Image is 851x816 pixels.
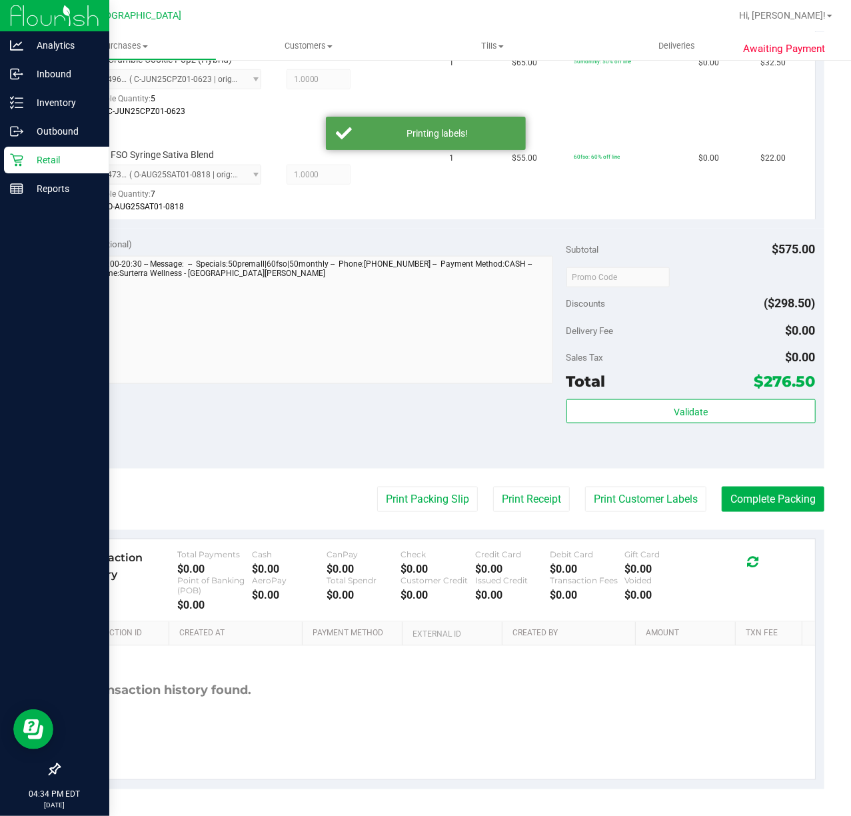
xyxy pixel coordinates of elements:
[6,788,103,800] p: 04:34 PM EDT
[179,629,297,639] a: Created At
[23,37,103,53] p: Analytics
[760,152,786,165] span: $22.00
[79,629,163,639] a: Transaction ID
[108,107,186,116] span: C-JUN25CPZ01-0623
[83,89,271,115] div: Available Quantity:
[640,40,713,52] span: Deliveries
[10,125,23,138] inline-svg: Outbound
[13,709,53,749] iframe: Resource center
[698,152,719,165] span: $0.00
[674,407,708,417] span: Validate
[475,575,550,585] div: Issued Credit
[512,629,630,639] a: Created By
[377,487,478,512] button: Print Packing Slip
[764,296,816,310] span: ($298.50)
[6,800,103,810] p: [DATE]
[786,350,816,364] span: $0.00
[23,123,103,139] p: Outbound
[108,202,185,211] span: O-AUG25SAT01-0818
[10,153,23,167] inline-svg: Retail
[566,291,606,315] span: Discounts
[10,182,23,195] inline-svg: Reports
[722,487,824,512] button: Complete Packing
[624,563,699,575] div: $0.00
[566,399,816,423] button: Validate
[566,325,614,336] span: Delivery Fee
[177,575,252,595] div: Point of Banking (POB)
[359,127,516,140] div: Printing labels!
[550,589,624,601] div: $0.00
[83,185,271,211] div: Available Quantity:
[475,589,550,601] div: $0.00
[574,58,631,65] span: 50monthly: 50% off line
[566,244,599,255] span: Subtotal
[32,32,217,60] a: Purchases
[646,629,730,639] a: Amount
[327,563,401,575] div: $0.00
[744,41,826,57] span: Awaiting Payment
[401,589,476,601] div: $0.00
[566,352,604,363] span: Sales Tax
[493,487,570,512] button: Print Receipt
[401,549,476,559] div: Check
[475,563,550,575] div: $0.00
[402,622,502,646] th: External ID
[10,96,23,109] inline-svg: Inventory
[401,563,476,575] div: $0.00
[33,40,216,52] span: Purchases
[475,549,550,559] div: Credit Card
[10,39,23,52] inline-svg: Analytics
[772,242,816,256] span: $575.00
[550,549,624,559] div: Debit Card
[739,10,826,21] span: Hi, [PERSON_NAME]!
[151,94,156,103] span: 5
[450,152,454,165] span: 1
[550,575,624,585] div: Transaction Fees
[69,646,252,736] div: No transaction history found.
[23,66,103,82] p: Inbound
[252,563,327,575] div: $0.00
[177,563,252,575] div: $0.00
[585,487,706,512] button: Print Customer Labels
[23,152,103,168] p: Retail
[91,10,182,21] span: [GEOGRAPHIC_DATA]
[585,32,770,60] a: Deliveries
[624,589,699,601] div: $0.00
[252,589,327,601] div: $0.00
[217,32,401,60] a: Customers
[401,575,476,585] div: Customer Credit
[512,152,537,165] span: $55.00
[698,57,719,69] span: $0.00
[760,57,786,69] span: $32.50
[566,267,670,287] input: Promo Code
[786,323,816,337] span: $0.00
[327,549,401,559] div: CanPay
[327,589,401,601] div: $0.00
[10,67,23,81] inline-svg: Inbound
[313,629,397,639] a: Payment Method
[566,372,606,391] span: Total
[252,549,327,559] div: Cash
[550,563,624,575] div: $0.00
[746,629,796,639] a: Txn Fee
[327,575,401,585] div: Total Spendr
[574,153,620,160] span: 60fso: 60% off line
[177,599,252,611] div: $0.00
[217,40,401,52] span: Customers
[151,189,156,199] span: 7
[23,95,103,111] p: Inventory
[83,149,215,161] span: SW 1g FSO Syringe Sativa Blend
[624,575,699,585] div: Voided
[252,575,327,585] div: AeroPay
[624,549,699,559] div: Gift Card
[177,549,252,559] div: Total Payments
[23,181,103,197] p: Reports
[754,372,816,391] span: $276.50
